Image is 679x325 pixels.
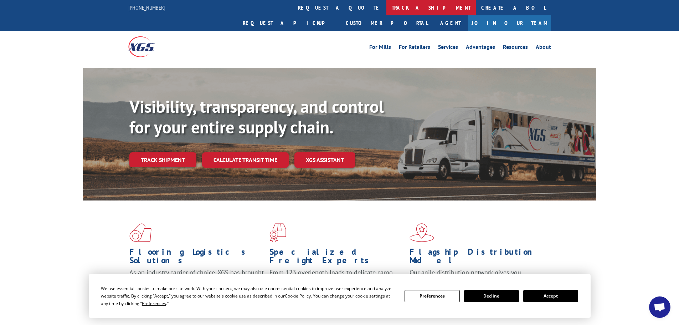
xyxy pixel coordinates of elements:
[101,285,396,307] div: We use essential cookies to make our site work. With your consent, we may also use non-essential ...
[294,152,355,168] a: XGS ASSISTANT
[269,268,404,300] p: From 123 overlength loads to delicate cargo, our experienced staff knows the best way to move you...
[285,293,311,299] span: Cookie Policy
[649,296,670,318] a: Open chat
[405,290,459,302] button: Preferences
[410,248,544,268] h1: Flagship Distribution Model
[410,268,541,285] span: Our agile distribution network gives you nationwide inventory management on demand.
[129,95,384,138] b: Visibility, transparency, and control for your entire supply chain.
[340,15,433,31] a: Customer Portal
[128,4,165,11] a: [PHONE_NUMBER]
[399,44,430,52] a: For Retailers
[269,248,404,268] h1: Specialized Freight Experts
[269,223,286,242] img: xgs-icon-focused-on-flooring-red
[142,300,166,306] span: Preferences
[202,152,289,168] a: Calculate transit time
[536,44,551,52] a: About
[129,248,264,268] h1: Flooring Logistics Solutions
[503,44,528,52] a: Resources
[129,268,264,294] span: As an industry carrier of choice, XGS has brought innovation and dedication to flooring logistics...
[438,44,458,52] a: Services
[369,44,391,52] a: For Mills
[89,274,591,318] div: Cookie Consent Prompt
[468,15,551,31] a: Join Our Team
[129,152,196,167] a: Track shipment
[410,223,434,242] img: xgs-icon-flagship-distribution-model-red
[466,44,495,52] a: Advantages
[433,15,468,31] a: Agent
[464,290,519,302] button: Decline
[129,223,151,242] img: xgs-icon-total-supply-chain-intelligence-red
[237,15,340,31] a: Request a pickup
[523,290,578,302] button: Accept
